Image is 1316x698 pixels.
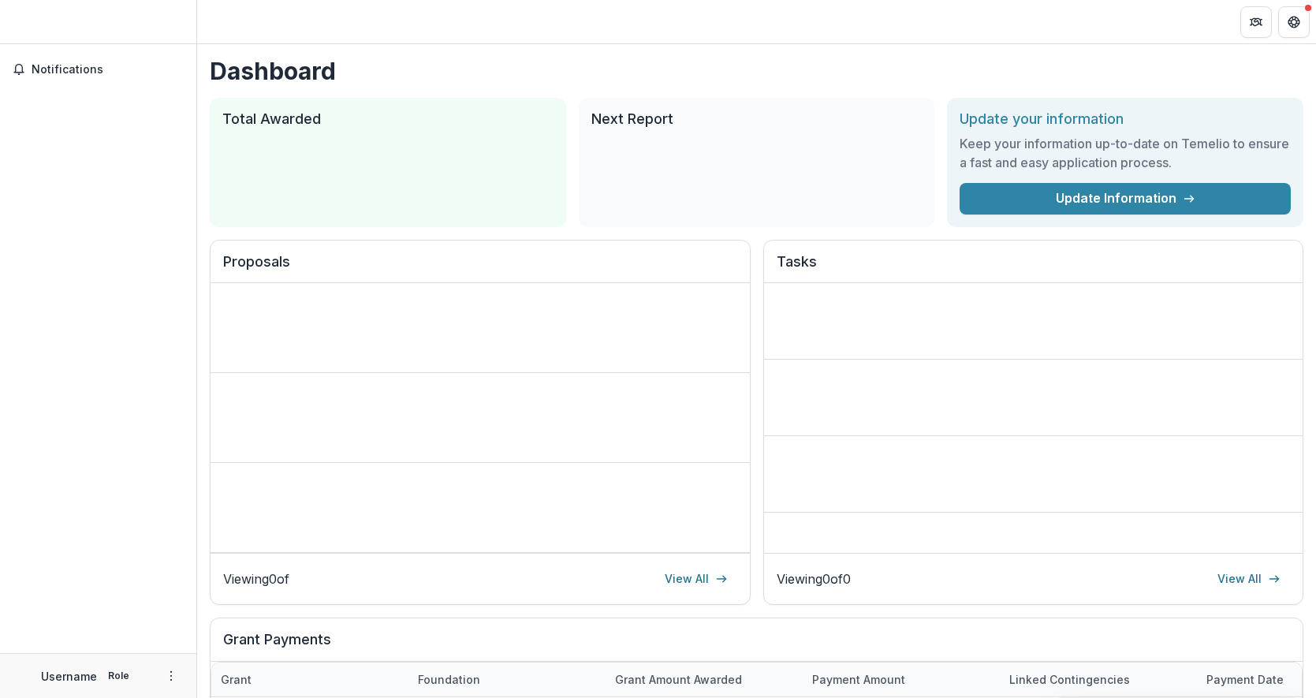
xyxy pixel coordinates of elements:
[103,669,134,683] p: Role
[32,63,184,77] span: Notifications
[41,668,97,685] p: Username
[6,57,190,82] button: Notifications
[960,110,1291,128] h2: Update your information
[223,631,1290,661] h2: Grant Payments
[777,253,1291,283] h2: Tasks
[777,569,851,588] p: Viewing 0 of 0
[960,134,1291,172] h3: Keep your information up-to-date on Temelio to ensure a fast and easy application process.
[223,569,289,588] p: Viewing 0 of
[591,110,923,128] h2: Next Report
[960,183,1291,215] a: Update Information
[1240,6,1272,38] button: Partners
[1208,566,1290,592] a: View All
[162,666,181,685] button: More
[222,110,554,128] h2: Total Awarded
[210,57,1303,85] h1: Dashboard
[1278,6,1310,38] button: Get Help
[223,253,737,283] h2: Proposals
[655,566,737,592] a: View All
